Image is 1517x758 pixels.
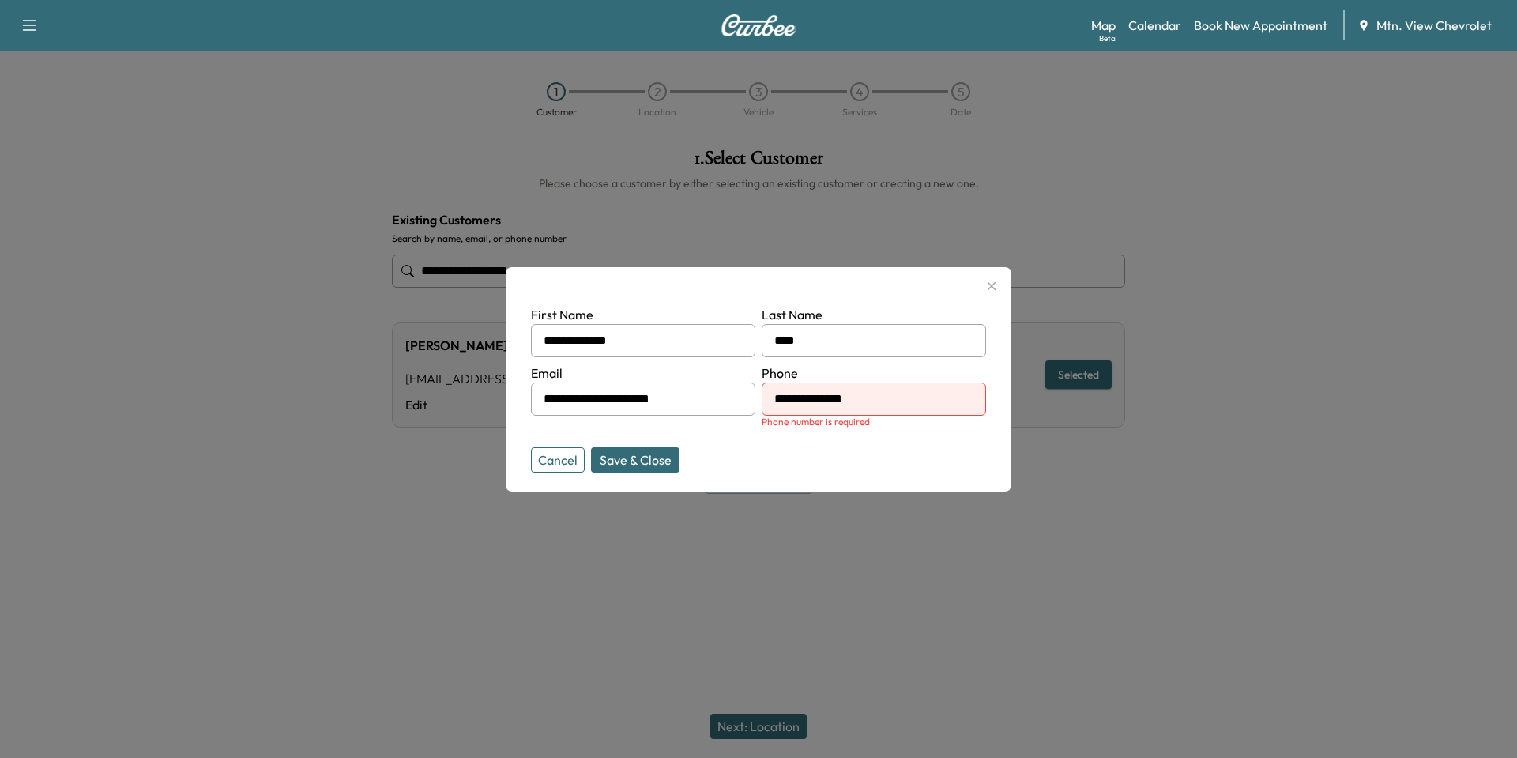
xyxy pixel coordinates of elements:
button: Cancel [531,447,585,473]
button: Save & Close [591,447,679,473]
span: Mtn. View Chevrolet [1376,16,1492,35]
img: Curbee Logo [721,14,796,36]
a: Calendar [1128,16,1181,35]
div: Phone number is required [762,416,986,428]
a: MapBeta [1091,16,1116,35]
label: Last Name [762,307,822,322]
div: Beta [1099,32,1116,44]
a: Book New Appointment [1194,16,1327,35]
label: Email [531,365,563,381]
label: First Name [531,307,593,322]
label: Phone [762,365,798,381]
